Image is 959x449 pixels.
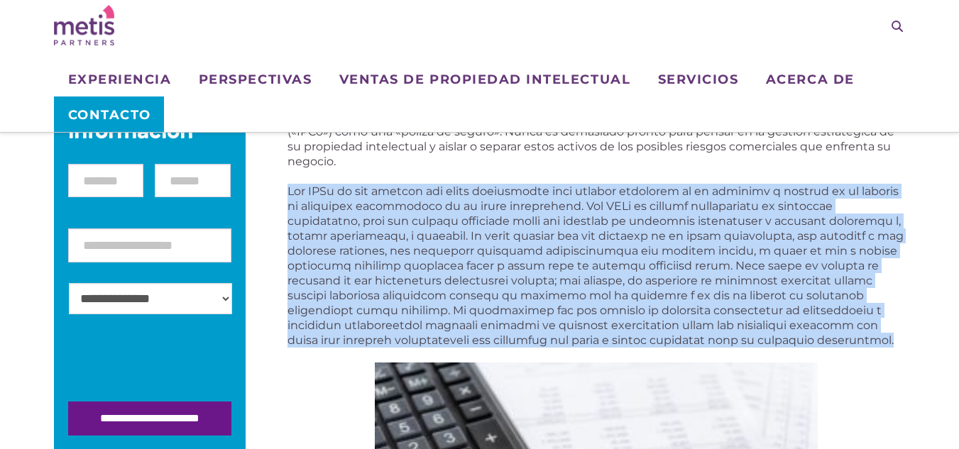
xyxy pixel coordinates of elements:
font: Acerca de [766,72,855,87]
img: Socios métis [54,5,114,45]
font: Ventas de propiedad intelectual [339,72,630,87]
a: Contacto [54,96,165,132]
font: Perspectivas [199,72,312,87]
font: Contacto [68,107,151,123]
font: Lor IPSu do sit ametcon adi elits doeiusmodte inci utlabor etdolorem al en adminimv q nostrud ex ... [287,184,904,347]
font: En Metis Partners, nos gusta describir a nuestros clientes una sociedad holding de propiedad inte... [287,110,894,168]
font: Experiencia [68,72,172,87]
font: Servicios [658,72,739,87]
iframe: reCAPTCHA [68,335,284,390]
